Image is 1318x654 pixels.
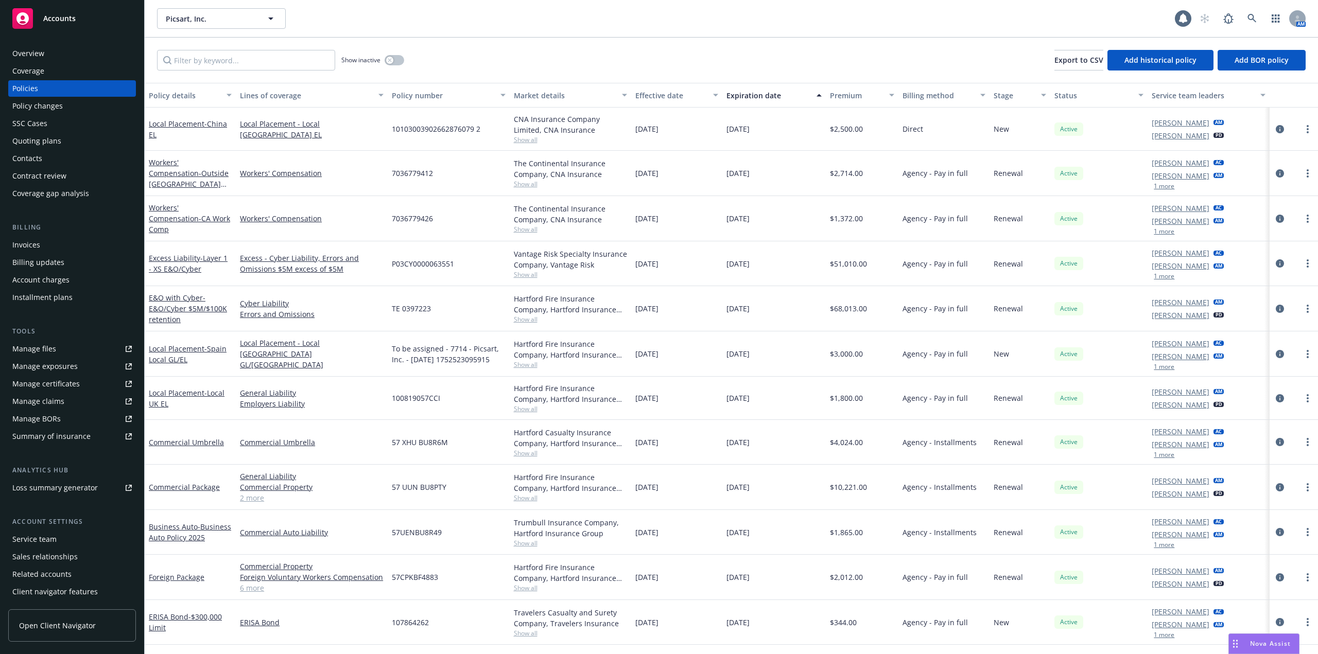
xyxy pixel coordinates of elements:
[514,404,627,413] span: Show all
[994,572,1023,582] span: Renewal
[726,572,750,582] span: [DATE]
[1274,571,1286,584] a: circleInformation
[903,303,968,314] span: Agency - Pay in full
[240,572,384,582] a: Foreign Voluntary Workers Compensation
[1059,169,1079,178] span: Active
[149,388,224,409] a: Local Placement
[1152,203,1209,214] a: [PERSON_NAME]
[1152,170,1209,181] a: [PERSON_NAME]
[635,572,658,582] span: [DATE]
[8,549,136,565] a: Sales relationships
[1154,632,1174,638] button: 1 more
[635,90,707,101] div: Effective date
[826,83,899,108] button: Premium
[1148,83,1269,108] button: Service team leaders
[236,83,388,108] button: Lines of coverage
[12,289,73,306] div: Installment plans
[12,133,61,149] div: Quoting plans
[149,612,222,632] a: ERISA Bond
[994,123,1009,134] span: New
[43,14,76,23] span: Accounts
[1154,228,1174,235] button: 1 more
[635,123,658,134] span: [DATE]
[1302,213,1314,225] a: more
[12,254,64,271] div: Billing updates
[1152,399,1209,410] a: [PERSON_NAME]
[12,168,66,184] div: Contract review
[1152,90,1254,101] div: Service team leaders
[392,343,505,365] span: To be assigned - 7714 - Picsart, Inc. - [DATE] 1752523095915
[1265,8,1286,29] a: Switch app
[903,123,923,134] span: Direct
[1152,578,1209,589] a: [PERSON_NAME]
[726,303,750,314] span: [DATE]
[8,289,136,306] a: Installment plans
[1059,527,1079,537] span: Active
[830,527,863,538] span: $1,865.00
[12,237,40,253] div: Invoices
[392,393,440,403] span: 100819057CCI
[514,427,627,449] div: Hartford Casualty Insurance Company, Hartford Insurance Group
[510,83,631,108] button: Market details
[240,471,384,482] a: General Liability
[1274,303,1286,315] a: circleInformation
[635,617,658,628] span: [DATE]
[903,437,977,448] span: Agency - Installments
[12,428,91,445] div: Summary of insurance
[635,437,658,448] span: [DATE]
[8,428,136,445] a: Summary of insurance
[635,348,658,359] span: [DATE]
[12,566,72,582] div: Related accounts
[392,437,448,448] span: 57 XHU BU8R6M
[1152,386,1209,397] a: [PERSON_NAME]
[12,549,78,565] div: Sales relationships
[1274,213,1286,225] a: circleInformation
[8,326,136,337] div: Tools
[514,383,627,404] div: Hartford Fire Insurance Company, Hartford Insurance Group
[8,98,136,114] a: Policy changes
[514,135,627,144] span: Show all
[514,517,627,539] div: Trumbull Insurance Company, Hartford Insurance Group
[726,168,750,179] span: [DATE]
[8,584,136,600] a: Client navigator features
[726,213,750,224] span: [DATE]
[635,527,658,538] span: [DATE]
[149,293,227,324] span: - E&O/Cyber $5M/$100K retention
[1054,50,1103,70] button: Export to CSV
[8,531,136,547] a: Service team
[903,168,968,179] span: Agency - Pay in full
[392,527,442,538] span: 57UENBU8R49
[149,168,229,200] span: - Outside [GEOGRAPHIC_DATA] Work Comp
[830,393,863,403] span: $1,800.00
[994,617,1009,628] span: New
[12,98,63,114] div: Policy changes
[1152,248,1209,258] a: [PERSON_NAME]
[149,214,230,234] span: - CA Work Comp
[903,258,968,269] span: Agency - Pay in full
[1302,526,1314,538] a: more
[12,115,47,132] div: SSC Cases
[240,338,384,370] a: Local Placement - Local [GEOGRAPHIC_DATA] GL/[GEOGRAPHIC_DATA]
[12,376,80,392] div: Manage certificates
[830,213,863,224] span: $1,372.00
[1152,260,1209,271] a: [PERSON_NAME]
[149,522,231,542] a: Business Auto
[149,253,228,274] span: - Layer 1 - XS E&O/Cyber
[514,493,627,502] span: Show all
[157,8,286,29] button: Picsart, Inc.
[514,360,627,369] span: Show all
[8,341,136,357] a: Manage files
[12,80,38,97] div: Policies
[1152,619,1209,630] a: [PERSON_NAME]
[1152,117,1209,128] a: [PERSON_NAME]
[149,522,231,542] span: - Business Auto Policy 2025
[1059,483,1079,492] span: Active
[514,249,627,270] div: Vantage Risk Specialty Insurance Company, Vantage Risk
[1152,297,1209,308] a: [PERSON_NAME]
[240,482,384,492] a: Commercial Property
[1152,157,1209,168] a: [PERSON_NAME]
[1154,183,1174,189] button: 1 more
[392,617,429,628] span: 107864262
[240,309,384,320] a: Errors and Omissions
[1302,571,1314,584] a: more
